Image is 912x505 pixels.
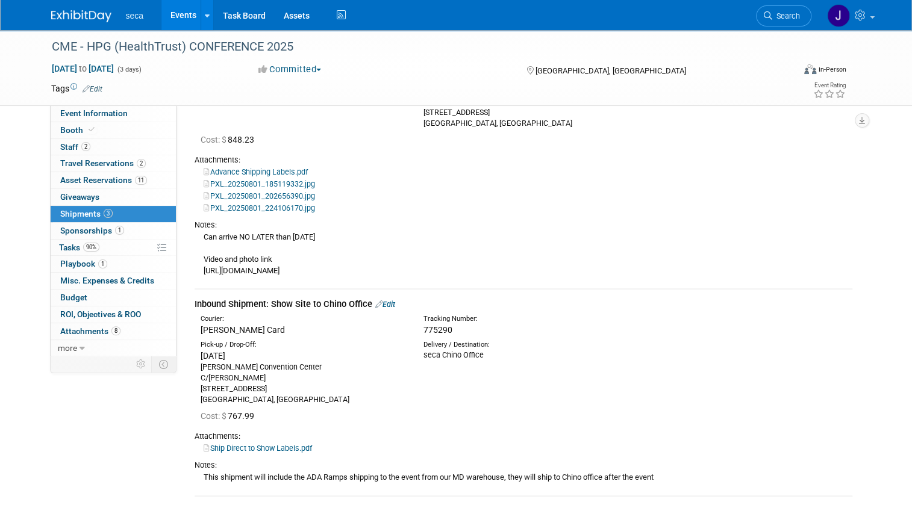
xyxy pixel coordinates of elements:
[60,142,90,152] span: Staff
[51,82,102,94] td: Tags
[756,5,811,26] a: Search
[772,11,800,20] span: Search
[51,340,176,356] a: more
[135,176,147,185] span: 11
[89,126,95,133] i: Booth reservation complete
[51,139,176,155] a: Staff2
[83,85,102,93] a: Edit
[77,64,89,73] span: to
[201,324,406,336] div: [PERSON_NAME] Card
[195,298,852,311] div: Inbound Shipment: Show Site to Chino Office
[83,243,99,252] span: 90%
[201,314,406,324] div: Courier:
[60,175,147,185] span: Asset Reservations
[81,142,90,151] span: 2
[60,125,97,135] span: Booth
[51,240,176,256] a: Tasks90%
[201,340,406,350] div: Pick-up / Drop-Off:
[201,135,228,144] span: Cost: $
[51,189,176,205] a: Giveaways
[126,11,144,20] span: seca
[51,155,176,172] a: Travel Reservations2
[58,343,77,353] span: more
[195,220,852,231] div: Notes:
[423,314,684,324] div: Tracking Number:
[60,158,146,168] span: Travel Reservations
[423,350,629,361] div: seca Chino Office
[804,64,816,74] img: Format-Inperson.png
[60,309,141,319] span: ROI, Objectives & ROO
[204,191,315,200] a: PXL_20250801_202656390.jpg
[51,256,176,272] a: Playbook1
[813,82,846,88] div: Event Rating
[195,460,852,471] div: Notes:
[195,431,852,442] div: Attachments:
[51,122,176,138] a: Booth
[111,326,120,335] span: 8
[116,66,142,73] span: (3 days)
[51,10,111,22] img: ExhibitDay
[201,411,228,421] span: Cost: $
[60,192,99,202] span: Giveaways
[60,209,113,218] span: Shipments
[201,135,259,144] span: 848.23
[51,323,176,339] a: Attachments8
[423,325,452,335] span: 775290
[827,4,850,27] img: Jose Gregory
[195,231,852,276] div: Can arrive NO LATER than [DATE] Video and photo link [URL][DOMAIN_NAME]
[51,223,176,239] a: Sponsorships1
[254,63,326,76] button: Committed
[201,350,406,362] div: [DATE]
[204,167,308,176] a: Advance Shipping Labels.pdf
[104,209,113,218] span: 3
[98,259,107,268] span: 1
[60,226,124,235] span: Sponsorships
[60,326,120,336] span: Attachments
[48,36,779,58] div: CME - HPG (HealthTrust) CONFERENCE 2025
[51,273,176,289] a: Misc. Expenses & Credits
[151,356,176,372] td: Toggle Event Tabs
[204,444,312,453] a: Ship Direct to Show Labels.pdf
[51,306,176,323] a: ROI, Objectives & ROO
[195,471,852,483] div: This shipment will include the ADA Ramps shipping to the event from our MD warehouse, they will s...
[131,356,152,372] td: Personalize Event Tab Strip
[51,105,176,122] a: Event Information
[201,362,406,405] div: [PERSON_NAME] Convention Center C/[PERSON_NAME] [STREET_ADDRESS] [GEOGRAPHIC_DATA], [GEOGRAPHIC_D...
[137,159,146,168] span: 2
[818,65,846,74] div: In-Person
[195,155,852,166] div: Attachments:
[60,259,107,268] span: Playbook
[60,293,87,302] span: Budget
[375,300,395,309] a: Edit
[51,172,176,188] a: Asset Reservations11
[60,108,128,118] span: Event Information
[729,63,846,81] div: Event Format
[201,411,259,421] span: 767.99
[204,179,315,188] a: PXL_20250801_185119332.jpg
[60,276,154,285] span: Misc. Expenses & Credits
[204,203,315,212] a: PXL_20250801_224106170.jpg
[51,290,176,306] a: Budget
[59,243,99,252] span: Tasks
[51,63,114,74] span: [DATE] [DATE]
[536,66,686,75] span: [GEOGRAPHIC_DATA], [GEOGRAPHIC_DATA]
[51,206,176,222] a: Shipments3
[423,340,629,350] div: Delivery / Destination:
[115,226,124,235] span: 1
